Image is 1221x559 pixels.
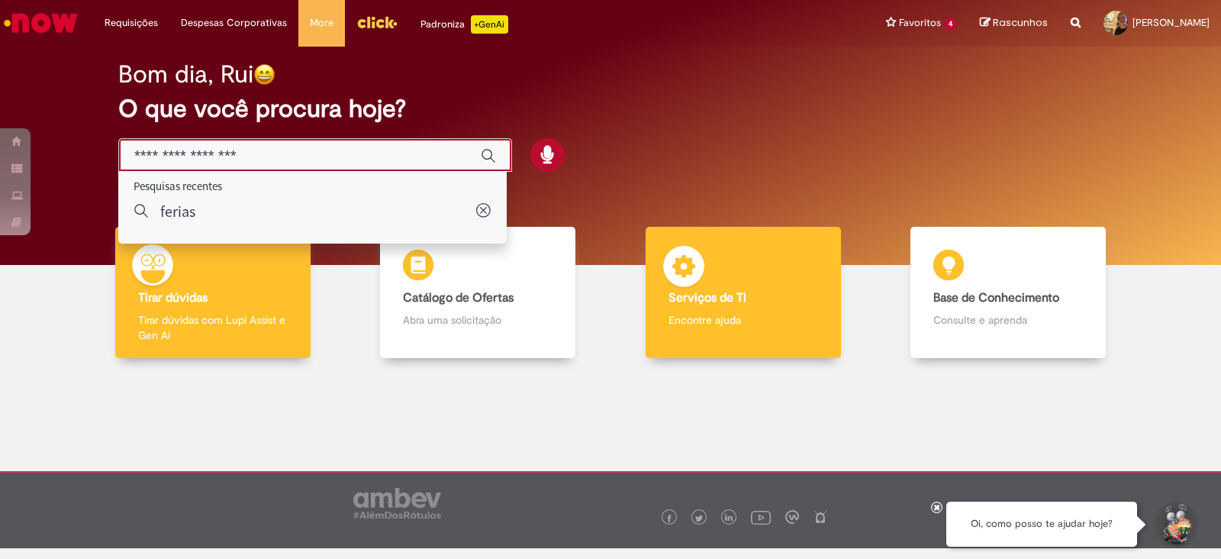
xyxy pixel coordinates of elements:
[610,227,876,359] a: Serviços de TI Encontre ajuda
[725,514,733,523] img: logo_footer_linkedin.png
[785,510,799,524] img: logo_footer_workplace.png
[471,15,508,34] p: +GenAi
[993,15,1048,30] span: Rascunhos
[668,290,746,305] b: Serviços de TI
[310,15,333,31] span: More
[946,502,1137,547] div: Oi, como posso te ajudar hoje?
[253,63,275,86] img: happy-face.png
[751,507,771,527] img: logo_footer_youtube.png
[933,312,1083,328] p: Consulte e aprenda
[2,8,80,38] img: ServiceNow
[353,488,441,519] img: logo_footer_ambev_rotulo_gray.png
[933,290,1059,305] b: Base de Conhecimento
[356,11,398,34] img: click_logo_yellow_360x200.png
[105,15,158,31] span: Requisições
[899,15,941,31] span: Favoritos
[403,290,514,305] b: Catálogo de Ofertas
[118,95,1103,122] h2: O que você procura hoje?
[944,18,957,31] span: 4
[181,15,287,31] span: Despesas Corporativas
[813,510,827,524] img: logo_footer_naosei.png
[138,290,208,305] b: Tirar dúvidas
[665,515,673,522] img: logo_footer_facebook.png
[118,61,253,88] h2: Bom dia, Rui
[1152,502,1198,548] button: Iniciar Conversa de Suporte
[80,227,346,359] a: Tirar dúvidas Tirar dúvidas com Lupi Assist e Gen Ai
[876,227,1142,359] a: Base de Conhecimento Consulte e aprenda
[668,312,818,328] p: Encontre ajuda
[420,15,508,34] div: Padroniza
[138,312,288,343] p: Tirar dúvidas com Lupi Assist e Gen Ai
[346,227,611,359] a: Catálogo de Ofertas Abra uma solicitação
[1132,16,1210,29] span: [PERSON_NAME]
[403,312,553,328] p: Abra uma solicitação
[980,16,1048,31] a: Rascunhos
[695,515,703,522] img: logo_footer_twitter.png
